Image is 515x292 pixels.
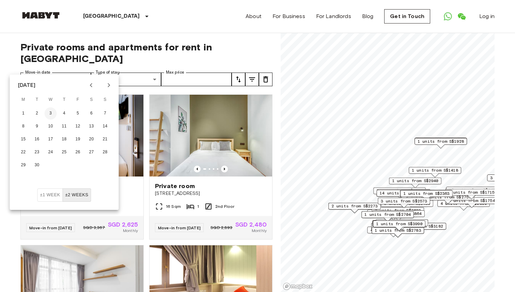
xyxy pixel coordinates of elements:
[45,120,57,133] button: 10
[197,203,199,210] span: 1
[58,93,71,107] span: Thursday
[403,190,450,197] span: 1 units from S$2363
[328,203,381,213] div: Map marker
[283,282,313,290] a: Mapbox logo
[58,133,71,145] button: 18
[62,188,91,202] button: ±2 weeks
[384,9,430,24] a: Get in Touch
[246,12,262,20] a: About
[72,93,84,107] span: Friday
[373,187,426,198] div: Map marker
[378,189,430,200] div: Map marker
[232,73,245,86] button: tune
[400,190,453,201] div: Map marker
[364,212,411,218] span: 1 units from S$2704
[99,133,111,145] button: 21
[259,73,272,86] button: tune
[166,203,181,210] span: 16 Sqm
[72,133,84,145] button: 19
[99,146,111,158] button: 28
[235,221,267,228] span: SGD 2,480
[96,70,120,75] label: Type of stay
[83,225,105,231] span: SGD 3,367
[45,133,57,145] button: 17
[379,220,425,226] span: 1 units from S$3600
[378,198,430,208] div: Map marker
[194,166,201,172] button: Previous image
[31,107,43,120] button: 2
[99,93,111,107] span: Sunday
[392,178,438,184] span: 1 units from S$2940
[150,95,272,176] img: Marketing picture of unit SG-01-021-008-01
[415,138,467,149] div: Map marker
[252,228,267,234] span: Monthly
[99,107,111,120] button: 7
[149,94,272,240] a: Marketing picture of unit SG-01-021-008-01Previous imagePrevious imagePrivate room[STREET_ADDRESS...
[448,189,495,195] span: 1 units from S$1715
[72,120,84,133] button: 12
[45,107,57,120] button: 3
[441,10,455,23] a: Open WhatsApp
[372,210,425,221] div: Map marker
[45,93,57,107] span: Wednesday
[376,188,423,194] span: 3 units from S$1764
[108,221,138,228] span: SGD 2,625
[373,220,425,231] div: Map marker
[25,70,50,75] label: Move-in date
[37,188,63,202] button: ±1 week
[409,167,461,178] div: Map marker
[31,120,43,133] button: 9
[367,227,420,237] div: Map marker
[17,146,30,158] button: 22
[418,138,464,144] span: 1 units from S$1928
[437,200,490,211] div: Map marker
[85,93,98,107] span: Saturday
[20,12,61,19] img: Habyt
[58,107,71,120] button: 4
[370,227,417,233] span: 4 units from S$1680
[85,146,98,158] button: 27
[17,93,30,107] span: Monday
[18,81,36,89] div: [DATE]
[210,225,232,231] span: SGD 2,893
[373,221,425,231] div: Map marker
[58,120,71,133] button: 11
[215,203,234,210] span: 2nd Floor
[155,190,267,197] span: [STREET_ADDRESS]
[221,166,228,172] button: Previous image
[20,41,272,64] span: Private rooms and apartments for rent in [GEOGRAPHIC_DATA]
[397,223,443,229] span: 1 units from S$3182
[45,146,57,158] button: 24
[372,220,425,231] div: Map marker
[85,79,97,91] button: Previous month
[412,167,458,173] span: 1 units from S$1418
[361,211,414,222] div: Map marker
[316,12,351,20] a: For Landlords
[375,211,422,217] span: 1 units from S$3864
[376,219,428,230] div: Map marker
[362,12,374,20] a: Blog
[31,159,43,171] button: 30
[245,73,259,86] button: tune
[158,225,201,230] span: Move-in from [DATE]
[272,12,305,20] a: For Business
[85,120,98,133] button: 13
[449,187,498,193] span: 17 units from S$1480
[17,120,30,133] button: 8
[394,223,446,233] div: Map marker
[123,228,138,234] span: Monthly
[85,107,98,120] button: 6
[103,79,115,91] button: Next month
[31,93,43,107] span: Tuesday
[376,190,431,200] div: Map marker
[155,182,195,190] span: Private room
[446,187,501,197] div: Map marker
[17,133,30,145] button: 15
[381,200,433,211] div: Map marker
[381,189,427,196] span: 3 units from S$3024
[381,198,427,204] span: 3 units from S$2573
[445,189,498,199] div: Map marker
[17,107,30,120] button: 1
[31,146,43,158] button: 23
